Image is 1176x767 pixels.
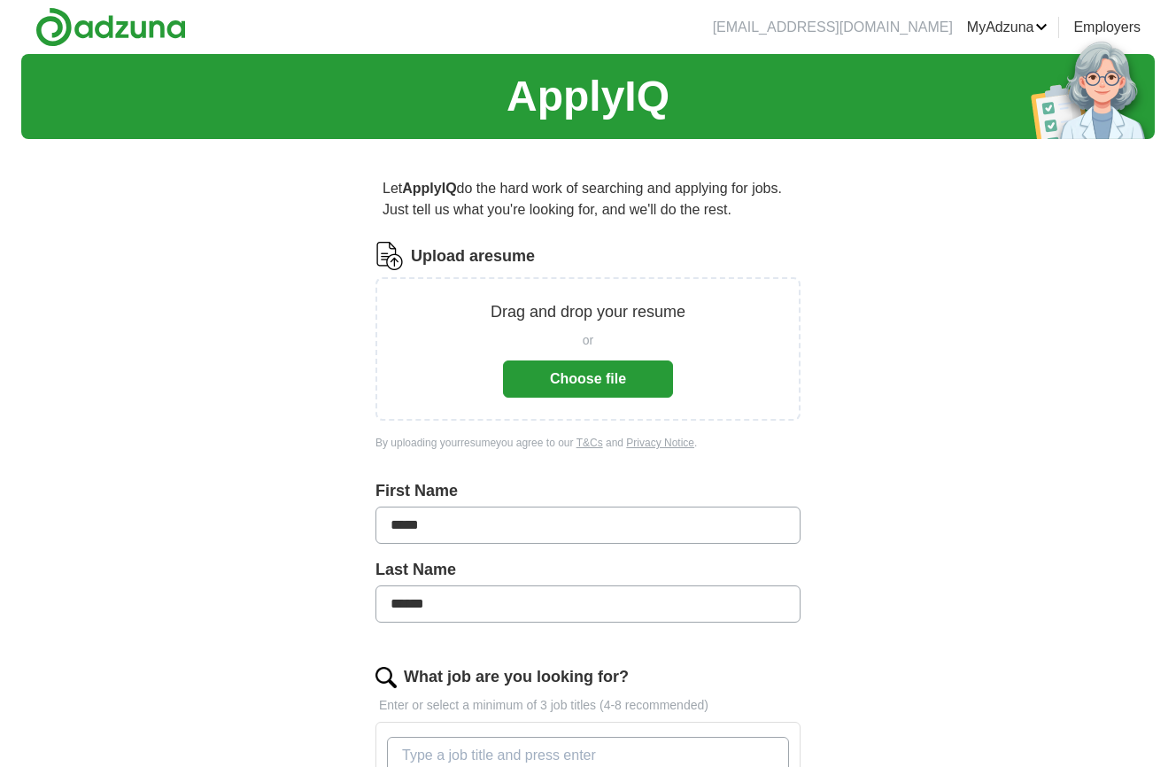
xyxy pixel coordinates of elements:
[411,244,535,268] label: Upload a resume
[491,300,685,324] p: Drag and drop your resume
[375,667,397,688] img: search.png
[375,696,801,715] p: Enter or select a minimum of 3 job titles (4-8 recommended)
[375,435,801,451] div: By uploading your resume you agree to our and .
[404,665,629,689] label: What job are you looking for?
[576,437,603,449] a: T&Cs
[375,242,404,270] img: CV Icon
[402,181,456,196] strong: ApplyIQ
[626,437,694,449] a: Privacy Notice
[35,7,186,47] img: Adzuna logo
[713,17,953,38] li: [EMAIL_ADDRESS][DOMAIN_NAME]
[503,360,673,398] button: Choose file
[375,171,801,228] p: Let do the hard work of searching and applying for jobs. Just tell us what you're looking for, an...
[1073,17,1141,38] a: Employers
[583,331,593,350] span: or
[507,65,669,128] h1: ApplyIQ
[967,17,1048,38] a: MyAdzuna
[375,558,801,582] label: Last Name
[375,479,801,503] label: First Name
